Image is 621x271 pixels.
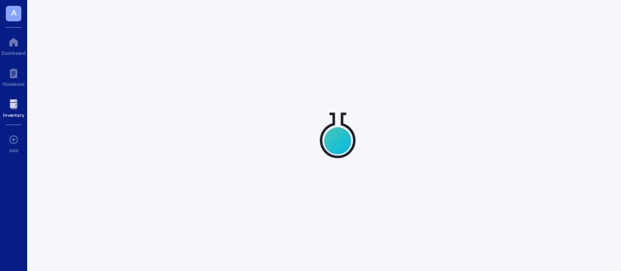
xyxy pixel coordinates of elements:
span: A [11,6,16,18]
a: Dashboard [1,34,26,56]
div: Inventory [3,112,24,118]
a: Inventory [3,96,24,118]
div: Notebook [2,81,25,87]
div: Add [9,147,18,153]
a: Notebook [2,65,25,87]
div: Dashboard [1,50,26,56]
